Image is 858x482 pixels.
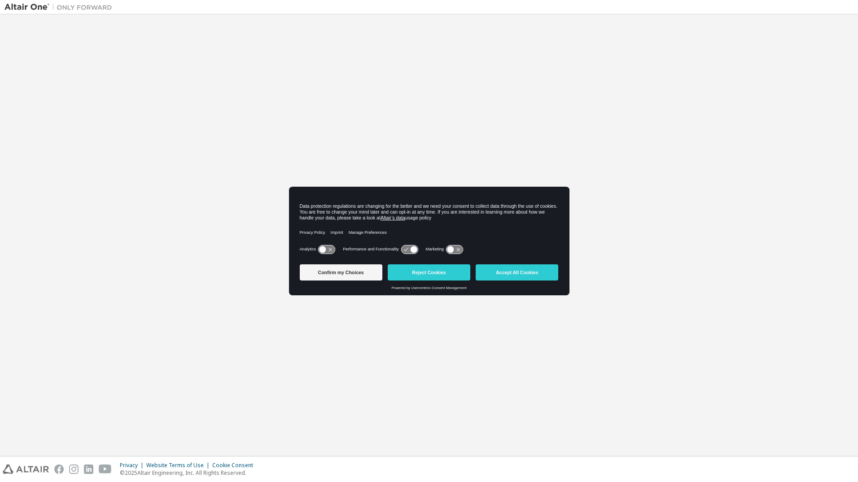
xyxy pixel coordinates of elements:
img: facebook.svg [54,464,64,474]
div: Website Terms of Use [146,462,212,469]
p: © 2025 Altair Engineering, Inc. All Rights Reserved. [120,469,258,477]
div: Privacy [120,462,146,469]
img: youtube.svg [99,464,112,474]
img: altair_logo.svg [3,464,49,474]
div: Cookie Consent [212,462,258,469]
img: linkedin.svg [84,464,93,474]
img: instagram.svg [69,464,79,474]
img: Altair One [4,3,117,12]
